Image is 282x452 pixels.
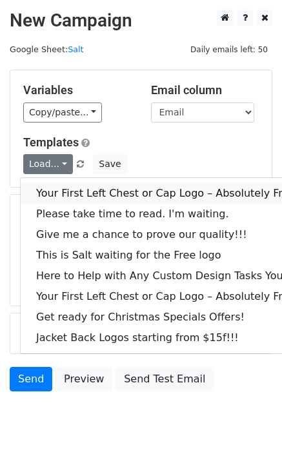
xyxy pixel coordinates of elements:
[68,44,83,54] a: Salt
[217,390,282,452] iframe: Chat Widget
[55,367,112,391] a: Preview
[10,367,52,391] a: Send
[23,103,102,123] a: Copy/paste...
[186,43,272,57] span: Daily emails left: 50
[23,135,79,149] a: Templates
[93,154,126,174] button: Save
[23,154,73,174] a: Load...
[186,44,272,54] a: Daily emails left: 50
[23,83,132,97] h5: Variables
[10,10,272,32] h2: New Campaign
[10,44,84,54] small: Google Sheet:
[151,83,259,97] h5: Email column
[116,367,214,391] a: Send Test Email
